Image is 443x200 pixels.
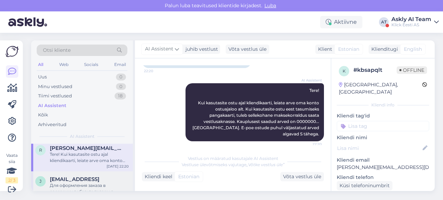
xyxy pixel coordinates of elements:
div: Kõik [38,112,48,118]
div: # kbsapqlt [353,66,397,74]
div: AI Assistent [38,102,66,109]
div: Klick Eesti AS [391,22,431,28]
span: 22:20 [144,68,170,74]
div: Vaata siia [6,152,18,183]
div: Võta vestlus üle [226,45,269,54]
div: AT [379,17,389,27]
div: [GEOGRAPHIC_DATA], [GEOGRAPHIC_DATA] [339,81,422,96]
div: Kliendi info [337,102,429,108]
div: 0 [116,74,126,80]
input: Lisa tag [337,121,429,131]
span: k [343,68,346,74]
span: AI Assistent [70,133,94,140]
div: 18 [115,93,126,99]
div: Email [113,60,127,69]
span: rainer.tamberg.rt@gmail.com [50,145,122,151]
div: Uus [38,74,47,80]
p: Kliendi tag'id [337,112,429,120]
span: Vestlus on määratud kasutajale AI Assistent [188,156,278,161]
div: Klient [315,46,332,53]
a: Askly AI TeamKlick Eesti AS [391,17,439,28]
p: [PERSON_NAME][EMAIL_ADDRESS][DOMAIN_NAME] [337,164,429,171]
span: Estonian [338,46,359,53]
div: juhib vestlust [183,46,218,53]
p: Kliendi nimi [337,134,429,141]
div: [DATE] 22:20 [107,164,129,169]
div: Tere! Kui kasutasite ostu ajal kliendikaarti, leiate arve oma konto ostuajaloo alt. Kui kasutasit... [50,151,129,164]
div: Minu vestlused [38,83,72,90]
p: Kliendi telefon [337,174,429,181]
img: Askly Logo [6,46,19,57]
span: Estonian [178,173,199,180]
span: Otsi kliente [43,47,71,54]
p: Kliendi email [337,156,429,164]
span: r [39,147,42,153]
span: j [39,179,42,184]
div: Askly AI Team [391,17,431,22]
div: Socials [83,60,100,69]
span: Luba [262,2,278,9]
div: Tiimi vestlused [38,93,72,99]
span: Offline [397,66,427,74]
i: „Võtke vestlus üle” [246,162,284,167]
div: Võta vestlus üle [280,172,324,181]
span: AI Assistent [296,78,322,83]
div: Aktiivne [320,16,362,28]
div: Для оформления заказа в рассрочку добавьте товары в корзину. Затем в корзине перейдите к оформлен... [50,182,129,195]
div: All [37,60,45,69]
div: 2 / 3 [6,177,18,183]
input: Lisa nimi [337,144,421,152]
span: 22:20 [296,142,322,147]
span: jul1ck@mail.tu [50,176,99,182]
div: 0 [116,83,126,90]
div: Web [58,60,70,69]
div: Küsi telefoninumbrit [337,181,392,190]
span: Vestluse ülevõtmiseks vajutage [182,162,284,167]
div: Arhiveeritud [38,121,66,128]
span: English [404,46,422,53]
div: Klienditugi [369,46,398,53]
div: Kliendi keel [142,173,172,180]
span: AI Assistent [145,45,173,53]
